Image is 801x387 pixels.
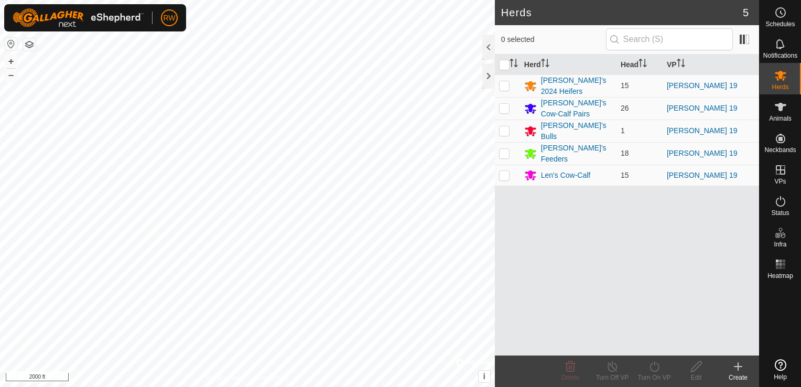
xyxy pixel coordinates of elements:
div: Turn On VP [633,373,675,382]
a: Contact Us [258,373,289,383]
a: [PERSON_NAME] 19 [667,104,738,112]
span: 26 [621,104,629,112]
button: – [5,69,17,81]
span: Animals [769,115,792,122]
a: Help [760,355,801,384]
div: [PERSON_NAME]'s 2024 Heifers [541,75,612,97]
th: Herd [520,55,616,75]
p-sorticon: Activate to sort [677,60,685,69]
span: Status [771,210,789,216]
div: Len's Cow-Calf [541,170,591,181]
p-sorticon: Activate to sort [541,60,549,69]
span: Schedules [765,21,795,27]
span: VPs [774,178,786,185]
a: [PERSON_NAME] 19 [667,81,738,90]
img: Gallagher Logo [13,8,144,27]
div: [PERSON_NAME]'s Cow-Calf Pairs [541,98,612,120]
div: [PERSON_NAME]'s Bulls [541,120,612,142]
div: Turn Off VP [591,373,633,382]
h2: Herds [501,6,743,19]
th: Head [616,55,663,75]
button: i [479,371,490,382]
span: Delete [561,374,580,381]
div: Create [717,373,759,382]
span: Herds [772,84,788,90]
span: 15 [621,171,629,179]
span: Heatmap [767,273,793,279]
a: [PERSON_NAME] 19 [667,126,738,135]
p-sorticon: Activate to sort [510,60,518,69]
span: i [483,372,485,381]
button: Map Layers [23,38,36,51]
span: 15 [621,81,629,90]
button: Reset Map [5,38,17,50]
input: Search (S) [606,28,733,50]
th: VP [663,55,759,75]
span: 18 [621,149,629,157]
span: 0 selected [501,34,606,45]
a: [PERSON_NAME] 19 [667,149,738,157]
span: Help [774,374,787,380]
div: Edit [675,373,717,382]
span: 5 [743,5,749,20]
a: [PERSON_NAME] 19 [667,171,738,179]
span: Notifications [763,52,797,59]
a: Privacy Policy [206,373,245,383]
span: Neckbands [764,147,796,153]
span: Infra [774,241,786,248]
p-sorticon: Activate to sort [638,60,647,69]
div: [PERSON_NAME]'s Feeders [541,143,612,165]
span: RW [163,13,175,24]
button: + [5,55,17,68]
span: 1 [621,126,625,135]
